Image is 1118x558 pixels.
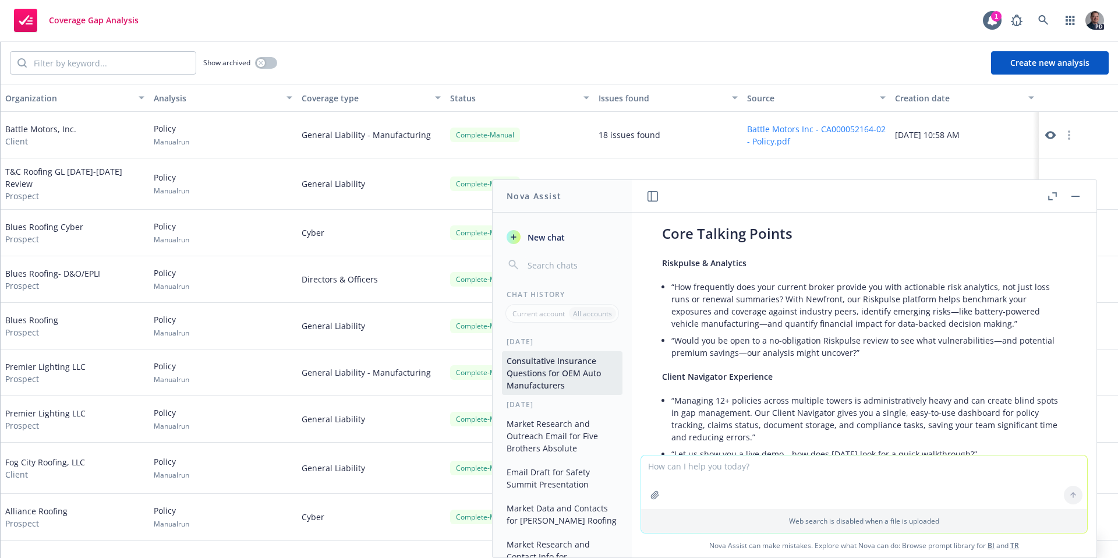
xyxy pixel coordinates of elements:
[671,392,1066,446] li: “Managing 12+ policies across multiple towers is administratively heavy and can create blind spot...
[5,326,58,338] span: Prospect
[1010,541,1019,550] a: TR
[450,272,520,287] div: Complete - Manual
[450,365,520,380] div: Complete - Manual
[297,210,445,256] div: Cyber
[648,516,1080,526] p: Web search is disabled when a file is uploaded
[662,224,1066,243] h2: Core Talking Points
[636,534,1092,557] span: Nova Assist can make mistakes. Explore what Nova can do: Browse prompt library for and
[297,303,445,349] div: General Liability
[5,314,58,338] div: Blues Roofing
[5,505,68,529] div: Alliance Roofing
[671,278,1066,332] li: “How frequently does your current broker provide you with actionable risk analytics, not just los...
[5,267,100,292] div: Blues Roofing- D&O/EPLI
[154,407,189,431] div: Policy
[671,446,1066,462] li: “Let us show you a live demo—how does [DATE] look for a quick walkthrough?”
[5,361,86,385] div: Premier Lighting LLC
[5,92,132,104] div: Organization
[154,375,189,384] span: Manual run
[27,52,196,74] input: Filter by keyword...
[599,92,725,104] div: Issues found
[450,176,520,191] div: Complete - Manual
[1085,11,1104,30] img: photo
[297,494,445,541] div: Cyber
[297,112,445,158] div: General Liability - Manufacturing
[5,123,76,147] div: Battle Motors, Inc.
[895,92,1021,104] div: Creation date
[450,412,520,426] div: Complete - Manual
[154,421,189,431] span: Manual run
[493,289,632,299] div: Chat History
[5,456,85,481] div: Fog City Roofing, LLC
[502,462,622,494] button: Email Draft for Safety Summit Presentation
[450,319,520,333] div: Complete - Manual
[573,309,612,319] p: All accounts
[991,51,1109,75] button: Create new analysis
[890,158,1039,210] div: [DATE] 12:29 PM
[149,84,298,112] button: Analysis
[5,468,85,481] span: Client
[890,84,1039,112] button: Creation date
[154,186,189,196] span: Manual run
[154,92,280,104] div: Analysis
[302,92,428,104] div: Coverage type
[5,135,76,147] span: Client
[154,470,189,480] span: Manual run
[450,510,520,524] div: Complete - Manual
[297,396,445,443] div: General Liability
[991,11,1002,22] div: 1
[154,328,189,338] span: Manual run
[154,137,189,147] span: Manual run
[599,178,660,190] div: 20 issues found
[154,313,189,338] div: Policy
[154,267,189,291] div: Policy
[599,129,660,141] div: 18 issues found
[154,519,189,529] span: Manual run
[154,455,189,480] div: Policy
[507,190,561,202] h1: Nova Assist
[450,461,520,475] div: Complete - Manual
[154,122,189,147] div: Policy
[747,178,866,190] button: GL Policy [DATE]-[DATE] (2).pdf
[154,360,189,384] div: Policy
[154,235,189,245] span: Manual run
[49,16,139,25] span: Coverage Gap Analysis
[5,190,144,202] span: Prospect
[297,158,445,210] div: General Liability
[988,541,995,550] a: BI
[297,349,445,396] div: General Liability - Manufacturing
[594,84,742,112] button: Issues found
[747,123,886,147] button: Battle Motors Inc - CA000052164-02 - Policy.pdf
[662,371,773,382] span: Client Navigator Experience
[17,58,27,68] svg: Search
[5,407,86,432] div: Premier Lighting LLC
[671,332,1066,361] li: “Would you be open to a no-obligation Riskpulse review to see what vulnerabilities—and potential ...
[493,400,632,409] div: [DATE]
[9,4,143,37] a: Coverage Gap Analysis
[297,256,445,303] div: Directors & Officers
[5,373,86,385] span: Prospect
[154,220,189,245] div: Policy
[5,517,68,529] span: Prospect
[297,443,445,494] div: General Liability
[1005,9,1028,32] a: Report a Bug
[890,112,1039,158] div: [DATE] 10:58 AM
[747,92,873,104] div: Source
[502,227,622,248] button: New chat
[5,165,144,202] div: T&C Roofing GL [DATE]-[DATE] Review
[1032,9,1055,32] a: Search
[5,419,86,432] span: Prospect
[1059,9,1082,32] a: Switch app
[5,280,100,292] span: Prospect
[450,128,520,142] div: Complete - Manual
[297,84,445,112] button: Coverage type
[154,171,189,196] div: Policy
[742,84,891,112] button: Source
[525,257,618,273] input: Search chats
[445,84,594,112] button: Status
[502,499,622,530] button: Market Data and Contacts for [PERSON_NAME] Roofing
[502,351,622,395] button: Consultative Insurance Questions for OEM Auto Manufacturers
[512,309,565,319] p: Current account
[203,58,250,68] span: Show archived
[1,84,149,112] button: Organization
[154,504,189,529] div: Policy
